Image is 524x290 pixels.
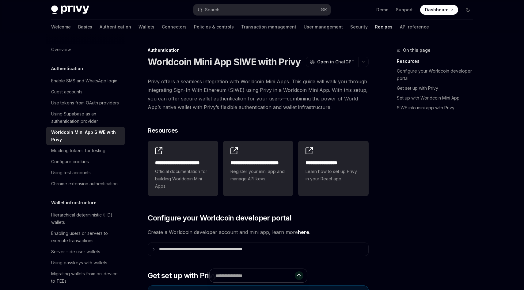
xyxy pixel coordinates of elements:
a: Using passkeys with wallets [46,257,125,268]
a: Demo [376,7,389,13]
a: Hierarchical deterministic (HD) wallets [46,209,125,228]
div: Guest accounts [51,88,82,96]
span: Privy offers a seamless integration with Worldcoin Mini Apps. This guide will walk you through in... [148,77,369,111]
div: Using Supabase as an authentication provider [51,110,121,125]
span: Dashboard [425,7,449,13]
h5: Authentication [51,65,83,72]
div: Configure cookies [51,158,89,165]
span: Learn how to set up Privy in your React app. [306,168,361,183]
a: Use tokens from OAuth providers [46,97,125,108]
a: Support [396,7,413,13]
a: Policies & controls [194,20,234,34]
a: Migrating wallets from on-device to TEEs [46,268,125,287]
div: Authentication [148,47,369,53]
a: Set up with Worldcoin Mini App [397,93,478,103]
a: Using test accounts [46,167,125,178]
span: Configure your Worldcoin developer portal [148,213,291,223]
a: API reference [400,20,429,34]
a: Transaction management [241,20,296,34]
a: Chrome extension authentication [46,178,125,189]
h1: Worldcoin Mini App SIWE with Privy [148,56,301,67]
button: Search...⌘K [193,4,331,15]
span: ⌘ K [321,7,327,12]
span: On this page [403,47,431,54]
a: Configure cookies [46,156,125,167]
a: Recipes [375,20,393,34]
a: here [298,229,309,235]
a: Overview [46,44,125,55]
div: Worldcoin Mini App SIWE with Privy [51,129,121,143]
button: Send message [295,271,303,280]
div: Chrome extension authentication [51,180,118,187]
div: Server-side user wallets [51,248,100,255]
div: Using test accounts [51,169,91,176]
a: Connectors [162,20,187,34]
span: Open in ChatGPT [317,59,355,65]
a: Get set up with Privy [397,83,478,93]
a: SIWE into mini app with Privy [397,103,478,113]
a: Dashboard [420,5,458,15]
div: Enabling users or servers to execute transactions [51,230,121,244]
div: Overview [51,46,71,53]
span: Resources [148,126,178,135]
a: User management [304,20,343,34]
a: Server-side user wallets [46,246,125,257]
h5: Wallet infrastructure [51,199,97,206]
a: Worldcoin Mini App SIWE with Privy [46,127,125,145]
a: Wallets [139,20,154,34]
span: Official documentation for building Worldcoin Mini Apps. [155,168,211,190]
a: Welcome [51,20,71,34]
a: Authentication [100,20,131,34]
button: Open in ChatGPT [306,57,358,67]
div: Mocking tokens for testing [51,147,105,154]
div: Search... [205,6,222,13]
div: Use tokens from OAuth providers [51,99,119,107]
div: Enable SMS and WhatsApp login [51,77,117,85]
a: Mocking tokens for testing [46,145,125,156]
img: dark logo [51,6,89,14]
a: Enabling users or servers to execute transactions [46,228,125,246]
a: Using Supabase as an authentication provider [46,108,125,127]
a: Enable SMS and WhatsApp login [46,75,125,86]
a: Resources [397,56,478,66]
div: Using passkeys with wallets [51,259,107,266]
button: Toggle dark mode [463,5,473,15]
span: Register your mini app and manage API keys. [230,168,286,183]
a: Basics [78,20,92,34]
div: Migrating wallets from on-device to TEEs [51,270,121,285]
span: Create a Worldcoin developer account and mini app, learn more . [148,228,369,236]
div: Hierarchical deterministic (HD) wallets [51,211,121,226]
a: Configure your Worldcoin developer portal [397,66,478,83]
a: Guest accounts [46,86,125,97]
a: Security [350,20,368,34]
